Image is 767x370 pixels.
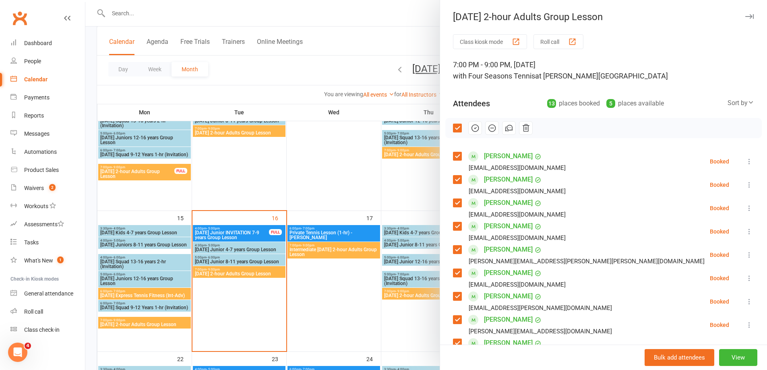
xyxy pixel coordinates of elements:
[484,220,533,233] a: [PERSON_NAME]
[24,58,41,64] div: People
[24,167,59,173] div: Product Sales
[710,205,729,211] div: Booked
[728,98,754,108] div: Sort by
[440,11,767,23] div: [DATE] 2-hour Adults Group Lesson
[24,112,44,119] div: Reports
[469,209,566,220] div: [EMAIL_ADDRESS][DOMAIN_NAME]
[24,76,48,83] div: Calendar
[469,326,612,337] div: [PERSON_NAME][EMAIL_ADDRESS][DOMAIN_NAME]
[484,267,533,279] a: [PERSON_NAME]
[49,184,56,191] span: 2
[453,72,535,80] span: with Four Seasons Tennis
[24,94,50,101] div: Payments
[24,40,52,46] div: Dashboard
[57,256,64,263] span: 1
[24,239,39,246] div: Tasks
[24,221,64,227] div: Assessments
[25,343,31,349] span: 4
[710,159,729,164] div: Booked
[453,98,490,109] div: Attendees
[469,256,705,267] div: [PERSON_NAME][EMAIL_ADDRESS][PERSON_NAME][PERSON_NAME][DOMAIN_NAME]
[10,161,85,179] a: Product Sales
[453,34,527,49] button: Class kiosk mode
[710,275,729,281] div: Booked
[547,99,556,108] div: 13
[484,196,533,209] a: [PERSON_NAME]
[10,321,85,339] a: Class kiosk mode
[469,163,566,173] div: [EMAIL_ADDRESS][DOMAIN_NAME]
[10,70,85,89] a: Calendar
[10,89,85,107] a: Payments
[10,143,85,161] a: Automations
[710,182,729,188] div: Booked
[535,72,668,80] span: at [PERSON_NAME][GEOGRAPHIC_DATA]
[547,98,600,109] div: places booked
[10,215,85,234] a: Assessments
[453,59,754,82] div: 7:00 PM - 9:00 PM, [DATE]
[24,290,73,297] div: General attendance
[10,234,85,252] a: Tasks
[24,185,44,191] div: Waivers
[10,34,85,52] a: Dashboard
[484,173,533,186] a: [PERSON_NAME]
[533,34,583,49] button: Roll call
[24,130,50,137] div: Messages
[710,229,729,234] div: Booked
[24,308,43,315] div: Roll call
[484,243,533,256] a: [PERSON_NAME]
[10,107,85,125] a: Reports
[8,343,27,362] iframe: Intercom live chat
[10,285,85,303] a: General attendance kiosk mode
[10,303,85,321] a: Roll call
[710,252,729,258] div: Booked
[469,186,566,196] div: [EMAIL_ADDRESS][DOMAIN_NAME]
[710,299,729,304] div: Booked
[469,233,566,243] div: [EMAIL_ADDRESS][DOMAIN_NAME]
[606,98,664,109] div: places available
[24,149,57,155] div: Automations
[710,322,729,328] div: Booked
[484,337,533,349] a: [PERSON_NAME]
[10,252,85,270] a: What's New1
[469,303,612,313] div: [EMAIL_ADDRESS][PERSON_NAME][DOMAIN_NAME]
[10,197,85,215] a: Workouts
[719,349,757,366] button: View
[24,327,60,333] div: Class check-in
[10,179,85,197] a: Waivers 2
[10,125,85,143] a: Messages
[606,99,615,108] div: 5
[484,313,533,326] a: [PERSON_NAME]
[10,52,85,70] a: People
[24,257,53,264] div: What's New
[484,290,533,303] a: [PERSON_NAME]
[645,349,714,366] button: Bulk add attendees
[469,279,566,290] div: [EMAIL_ADDRESS][DOMAIN_NAME]
[484,150,533,163] a: [PERSON_NAME]
[24,203,48,209] div: Workouts
[10,8,30,28] a: Clubworx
